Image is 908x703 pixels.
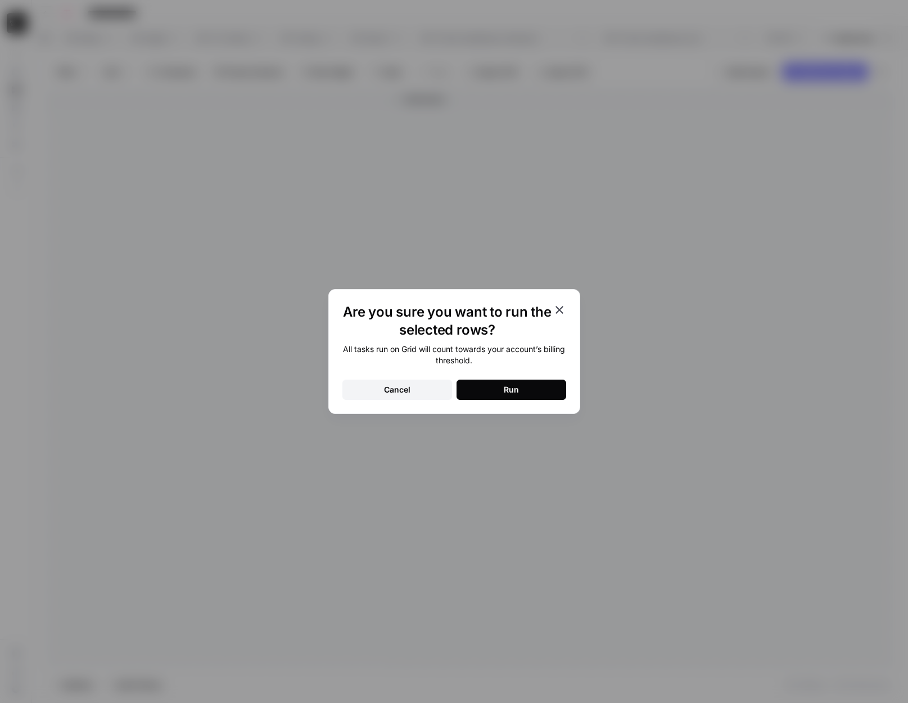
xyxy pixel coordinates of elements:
button: Cancel [342,380,452,400]
div: All tasks run on Grid will count towards your account’s billing threshold. [342,344,566,366]
h1: Are you sure you want to run the selected rows? [342,303,553,339]
button: Run [457,380,566,400]
div: Cancel [384,384,410,395]
div: Run [504,384,519,395]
